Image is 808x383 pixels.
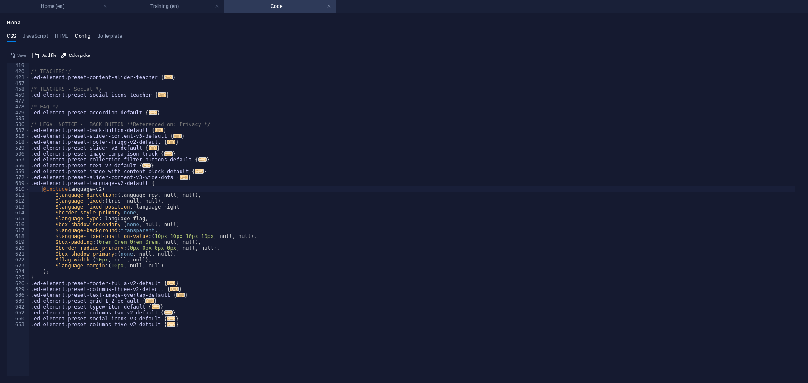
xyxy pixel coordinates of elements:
div: 621 [7,251,30,257]
button: Add file [31,50,58,61]
h4: Global [7,20,22,26]
span: ... [167,140,175,144]
div: 636 [7,292,30,298]
div: 572 [7,174,30,180]
div: 617 [7,227,30,233]
div: 629 [7,286,30,292]
div: 566 [7,163,30,169]
span: ... [146,298,154,303]
button: Color picker [59,50,92,61]
div: 610 [7,186,30,192]
h4: Config [75,33,90,42]
span: ... [176,293,185,297]
h4: Boilerplate [97,33,122,42]
div: 529 [7,145,30,151]
span: ... [164,75,173,79]
span: Color picker [69,50,91,61]
h4: Training (en) [112,2,224,11]
span: ... [167,281,175,285]
div: 536 [7,151,30,157]
div: 477 [7,98,30,104]
span: ... [167,316,175,321]
div: 609 [7,180,30,186]
span: ... [151,304,160,309]
span: ... [155,128,163,132]
span: ... [195,169,204,174]
div: 620 [7,245,30,251]
div: 459 [7,92,30,98]
div: 478 [7,104,30,110]
div: 457 [7,80,30,86]
span: ... [173,134,182,138]
span: ... [149,110,157,115]
div: 458 [7,86,30,92]
div: 419 [7,63,30,69]
div: 563 [7,157,30,163]
div: 507 [7,127,30,133]
span: ... [149,145,157,150]
div: 642 [7,304,30,310]
div: 625 [7,275,30,280]
h4: HTML [55,33,69,42]
div: 663 [7,322,30,328]
div: 652 [7,310,30,316]
span: ... [180,175,188,180]
h4: JavaScript [23,33,48,42]
div: 614 [7,210,30,216]
div: 569 [7,169,30,174]
div: 639 [7,298,30,304]
div: 619 [7,239,30,245]
div: 616 [7,222,30,227]
div: 505 [7,116,30,122]
div: 420 [7,69,30,74]
div: 611 [7,192,30,198]
span: ... [164,310,173,315]
span: ... [142,163,151,168]
div: 622 [7,257,30,263]
div: 518 [7,139,30,145]
div: 626 [7,280,30,286]
div: 613 [7,204,30,210]
div: 479 [7,110,30,116]
div: 624 [7,269,30,275]
div: 615 [7,216,30,222]
div: 612 [7,198,30,204]
div: 618 [7,233,30,239]
div: 515 [7,133,30,139]
h4: Code [224,2,336,11]
div: 506 [7,122,30,127]
span: ... [164,151,173,156]
div: 660 [7,316,30,322]
div: 421 [7,74,30,80]
span: ... [198,157,207,162]
span: ... [167,322,175,327]
div: 623 [7,263,30,269]
span: ... [170,287,179,291]
h4: CSS [7,33,16,42]
span: Add file [42,50,56,61]
span: ... [158,92,166,97]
